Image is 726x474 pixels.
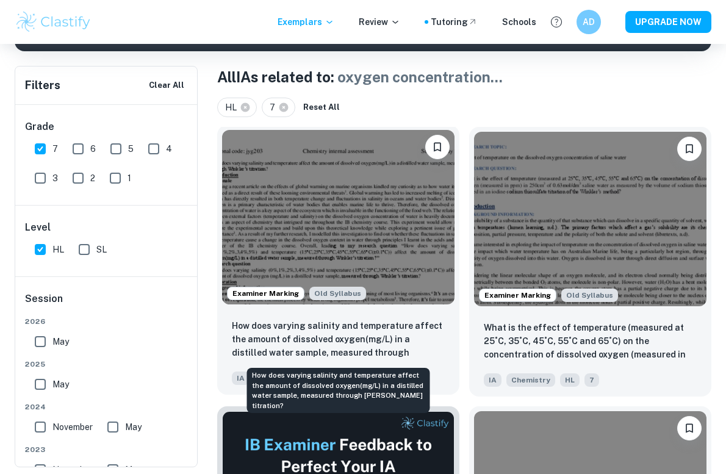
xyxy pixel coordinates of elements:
div: Starting from the May 2025 session, the Chemistry IA requirements have changed. It's OK to refer ... [309,287,366,300]
span: 2024 [25,401,189,412]
div: How does varying salinity and temperature affect the amount of dissolved oxygen(mg/L) in a distil... [247,368,430,413]
span: HL [225,101,242,114]
span: 7 [52,142,58,156]
button: Bookmark [677,137,702,161]
span: IA [484,373,501,387]
span: 5 [128,142,134,156]
div: HL [217,98,257,117]
span: Old Syllabus [561,289,618,302]
button: UPGRADE NOW [625,11,711,33]
a: Examiner MarkingStarting from the May 2025 session, the Chemistry IA requirements have changed. I... [469,127,711,397]
button: Help and Feedback [546,12,567,32]
h6: Level [25,220,189,235]
span: Chemistry [506,373,555,387]
p: Exemplars [278,15,334,29]
span: May [52,378,69,391]
span: oxygen concentration ... [337,68,503,85]
button: Bookmark [425,135,450,159]
a: Schools [502,15,536,29]
p: What is the effect of temperature (measured at 25˚C, 35˚C, 45˚C, 55˚C and 65˚C) on the concentrat... [484,321,697,362]
span: IA [232,372,250,385]
h6: Grade [25,120,189,134]
a: Examiner MarkingStarting from the May 2025 session, the Chemistry IA requirements have changed. I... [217,127,459,397]
span: Examiner Marking [228,288,304,299]
span: 2025 [25,359,189,370]
span: SL [96,243,107,256]
span: May [125,420,142,434]
span: November [52,420,93,434]
span: 7 [270,101,281,114]
button: Reset All [300,98,343,117]
button: Bookmark [677,416,702,440]
img: Chemistry IA example thumbnail: What is the effect of temperature (measu [474,132,706,306]
span: HL [52,243,64,256]
span: May [52,335,69,348]
a: Tutoring [431,15,478,29]
p: How does varying salinity and temperature affect the amount of dissolved oxygen(mg/L) in a distil... [232,319,445,361]
span: Examiner Marking [480,290,556,301]
span: Old Syllabus [309,287,366,300]
div: 7 [262,98,295,117]
h6: Session [25,292,189,316]
span: 2026 [25,316,189,327]
h1: All IAs related to: [217,66,711,88]
span: HL [560,373,580,387]
span: 2 [90,171,95,185]
span: 2023 [25,444,189,455]
h6: AD [582,15,596,29]
button: Clear All [146,76,187,95]
h6: Filters [25,77,60,94]
span: 4 [166,142,172,156]
img: Clastify logo [15,10,92,34]
button: AD [577,10,601,34]
span: 3 [52,171,58,185]
div: Starting from the May 2025 session, the Chemistry IA requirements have changed. It's OK to refer ... [561,289,618,302]
span: 6 [90,142,96,156]
p: Review [359,15,400,29]
span: 1 [128,171,131,185]
span: 7 [584,373,599,387]
img: Chemistry IA example thumbnail: How does varying salinity and temperatur [222,130,455,304]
